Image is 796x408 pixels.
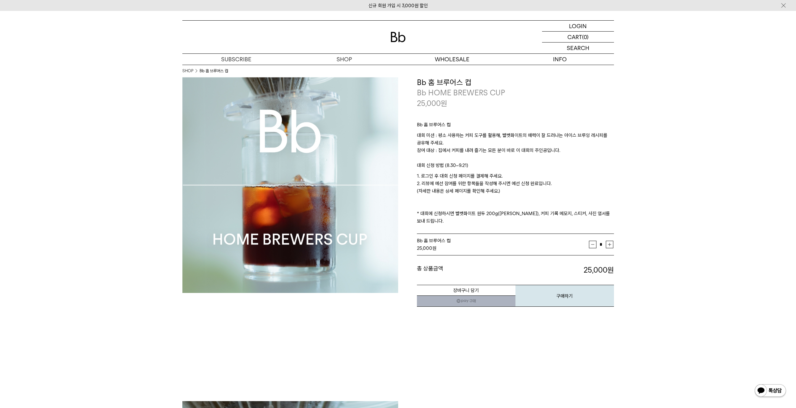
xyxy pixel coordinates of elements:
[398,54,506,65] p: WHOLESALE
[417,245,432,251] strong: 25,000
[417,162,614,172] p: 대회 신청 방법 (8.30~9.21)
[582,32,589,42] p: (0)
[754,384,787,399] img: 카카오톡 채널 1:1 채팅 버튼
[417,88,614,98] p: Bb HOME BREWERS CUP
[417,265,515,275] dt: 총 상품금액
[506,54,614,65] p: INFO
[606,241,613,248] button: 증가
[391,32,406,42] img: 로고
[417,132,614,162] p: 대회 미션 : 평소 사용하는 커피 도구를 활용해, 벨벳화이트의 매력이 잘 드러나는 아이스 브루잉 레시피를 공유해 주세요. 참여 대상 : 집에서 커피를 내려 즐기는 모든 분이 ...
[542,21,614,32] a: LOGIN
[200,68,228,74] li: Bb 홈 브루어스 컵
[417,172,614,225] p: 1. 로그인 후 대회 신청 페이지를 결제해 주세요. 2. 리뷰에 예선 참여를 위한 항목들을 작성해 주시면 예선 신청 완료입니다. (자세한 내용은 상세 페이지를 확인해 주세요....
[417,285,515,296] button: 장바구니 담기
[182,68,193,74] a: SHOP
[417,244,589,252] div: 원
[542,32,614,43] a: CART (0)
[417,295,515,307] a: 새창
[567,43,589,53] p: SEARCH
[567,32,582,42] p: CART
[441,99,447,108] span: 원
[515,285,614,307] button: 구매하기
[417,77,614,88] h3: Bb 홈 브루어스 컵
[417,238,451,244] span: Bb 홈 브루어스 컵
[589,241,596,248] button: 감소
[569,21,587,31] p: LOGIN
[182,77,398,293] img: Bb 홈 브루어스 컵
[584,265,614,275] strong: 25,000
[607,265,614,275] b: 원
[182,54,290,65] a: SUBSCRIBE
[368,3,428,8] a: 신규 회원 가입 시 3,000원 할인
[417,98,447,109] p: 25,000
[290,54,398,65] a: SHOP
[417,121,614,132] p: Bb 홈 브루어스 컵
